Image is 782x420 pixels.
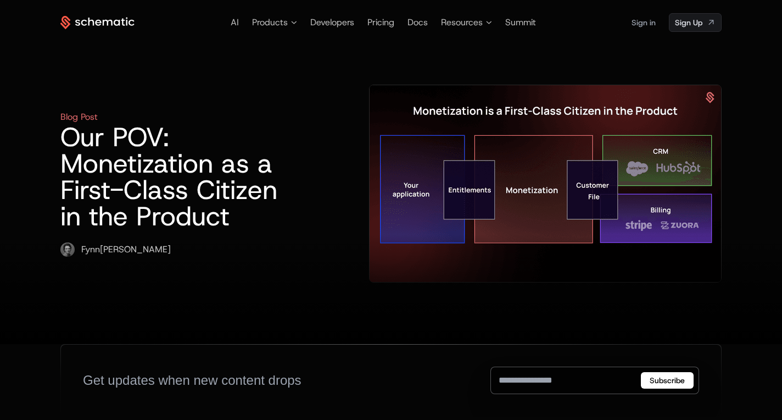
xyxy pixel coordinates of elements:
[632,14,656,31] a: Sign in
[231,16,239,28] a: AI
[310,16,354,28] a: Developers
[407,16,428,28] a: Docs
[669,13,722,32] a: [object Object]
[83,372,301,389] div: Get updates when new content drops
[641,372,694,389] button: Subscribe
[370,85,721,282] img: Monetization as First Class
[60,85,722,283] a: Blog PostOur POV: Monetization as a First-Class Citizen in the ProductfynnFynn[PERSON_NAME]Moneti...
[60,110,98,124] div: Blog Post
[441,16,483,29] span: Resources
[367,16,394,28] a: Pricing
[675,17,702,28] span: Sign Up
[505,16,536,28] a: Summit
[252,16,288,29] span: Products
[60,124,299,229] h1: Our POV: Monetization as a First-Class Citizen in the Product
